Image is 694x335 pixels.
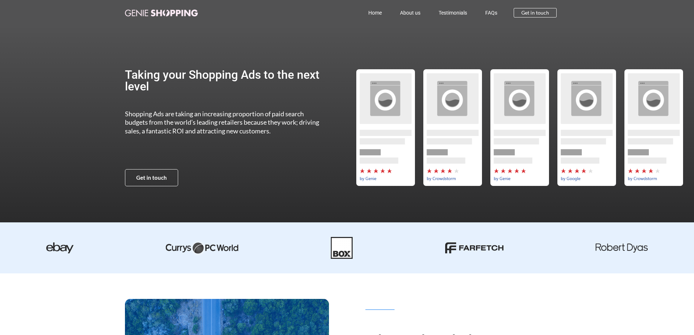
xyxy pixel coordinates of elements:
[419,69,486,186] div: by-crowdstorm
[419,69,486,186] div: 2 / 5
[486,69,553,186] div: by-genie
[230,4,507,21] nav: Menu
[486,69,553,186] div: 3 / 5
[359,4,391,21] a: Home
[514,8,557,17] a: Get in touch
[125,169,178,186] a: Get in touch
[620,69,687,186] div: 5 / 5
[352,69,419,186] div: by-genie
[352,69,687,186] div: Slides
[125,9,198,16] img: genie-shopping-logo
[430,4,476,21] a: Testimonials
[46,242,74,253] img: ebay-dark
[596,244,648,253] img: robert dyas
[553,69,620,186] div: by-google
[521,10,549,15] span: Get in touch
[352,69,419,186] div: 1 / 5
[476,4,506,21] a: FAQs
[136,175,167,180] span: Get in touch
[445,242,503,253] img: farfetch-01
[125,69,326,92] h2: Taking your Shopping Ads to the next level
[553,69,620,186] div: 4 / 5
[391,4,430,21] a: About us
[125,110,319,135] span: Shopping Ads are taking an increasing proportion of paid search budgets from the world’s leading ...
[331,237,353,259] img: Box-01
[620,69,687,186] div: by-crowdstorm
